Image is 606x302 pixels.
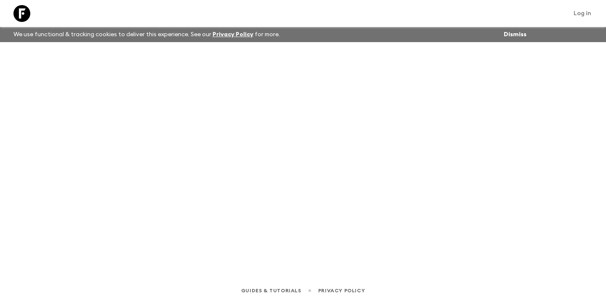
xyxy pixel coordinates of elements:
a: Privacy Policy [318,286,365,295]
a: Guides & Tutorials [241,286,301,295]
p: We use functional & tracking cookies to deliver this experience. See our for more. [10,27,283,42]
a: Log in [569,8,596,19]
a: Privacy Policy [213,32,253,37]
button: Dismiss [502,29,529,40]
